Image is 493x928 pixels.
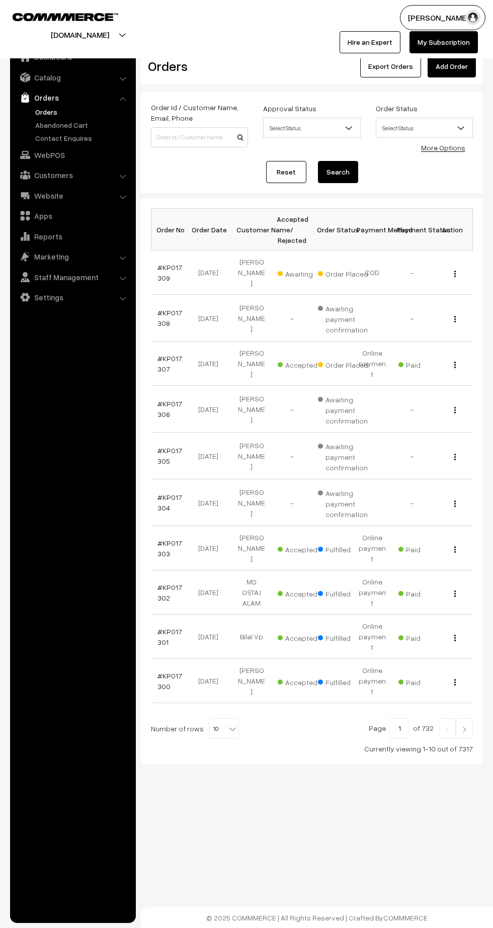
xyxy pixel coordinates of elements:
[272,479,312,526] td: -
[392,386,433,433] td: -
[460,726,469,732] img: Right
[392,295,433,342] td: -
[151,743,473,754] div: Currently viewing 1-10 out of 7317
[191,615,231,659] td: [DATE]
[278,357,328,370] span: Accepted
[352,526,392,570] td: Online payment
[13,10,101,22] a: COMMMERCE
[13,187,132,205] a: Website
[148,58,247,74] h2: Orders
[465,10,480,25] img: user
[157,493,182,512] a: #KP017304
[318,630,368,643] span: Fulfilled
[278,630,328,643] span: Accepted
[428,55,476,77] a: Add Order
[318,674,368,688] span: Fulfilled
[191,386,231,433] td: [DATE]
[312,209,352,250] th: Order Status
[272,209,312,250] th: Accepted / Rejected
[392,433,433,479] td: -
[191,433,231,479] td: [DATE]
[13,288,132,306] a: Settings
[13,227,132,245] a: Reports
[318,485,368,520] span: Awaiting payment confirmation
[209,719,238,739] span: 10
[398,630,449,643] span: Paid
[413,724,434,732] span: of 732
[157,627,182,646] a: #KP017301
[231,295,272,342] td: [PERSON_NAME]
[360,55,421,77] button: Export Orders
[141,907,493,928] footer: © 2025 COMMMERCE | All Rights Reserved | Crafted By
[454,679,456,686] img: Menu
[272,295,312,342] td: -
[454,546,456,553] img: Menu
[157,671,182,691] a: #KP017300
[352,209,392,250] th: Payment Method
[278,586,328,599] span: Accepted
[454,635,456,641] img: Menu
[392,209,433,250] th: Payment Status
[263,118,360,138] span: Select Status
[151,127,248,147] input: Order Id / Customer Name / Customer Email / Customer Phone
[272,386,312,433] td: -
[13,89,132,107] a: Orders
[157,583,182,602] a: #KP017302
[13,247,132,266] a: Marketing
[231,615,272,659] td: Bilal Vp
[13,166,132,184] a: Customers
[369,724,386,732] span: Page
[231,570,272,615] td: MD OSTAJ ALAM
[454,500,456,507] img: Menu
[13,68,132,87] a: Catalog
[191,342,231,386] td: [DATE]
[278,674,328,688] span: Accepted
[318,266,368,279] span: Order Placed
[231,659,272,703] td: [PERSON_NAME]
[13,207,132,225] a: Apps
[318,586,368,599] span: Fulfilled
[352,659,392,703] td: Online payment
[33,120,132,130] a: Abandoned Cart
[278,266,328,279] span: Awaiting
[318,357,368,370] span: Order Placed
[151,209,192,250] th: Order No
[398,542,449,555] span: Paid
[264,119,360,137] span: Select Status
[13,146,132,164] a: WebPOS
[191,526,231,570] td: [DATE]
[263,103,316,114] label: Approval Status
[454,590,456,597] img: Menu
[191,295,231,342] td: [DATE]
[157,539,182,558] a: #KP017303
[33,107,132,117] a: Orders
[191,570,231,615] td: [DATE]
[231,479,272,526] td: [PERSON_NAME]
[231,342,272,386] td: [PERSON_NAME]
[209,718,239,738] span: 10
[352,615,392,659] td: Online payment
[454,454,456,460] img: Menu
[157,446,182,465] a: #KP017305
[318,301,368,335] span: Awaiting payment confirmation
[318,439,368,473] span: Awaiting payment confirmation
[16,22,144,47] button: [DOMAIN_NAME]
[318,161,358,183] button: Search
[376,119,472,137] span: Select Status
[383,913,428,922] a: COMMMERCE
[340,31,400,53] a: Hire an Expert
[454,407,456,413] img: Menu
[157,308,182,327] a: #KP017308
[231,526,272,570] td: [PERSON_NAME]
[191,209,231,250] th: Order Date
[191,479,231,526] td: [DATE]
[392,250,433,295] td: -
[398,674,449,688] span: Paid
[151,723,204,734] span: Number of rows
[352,342,392,386] td: Online payment
[231,209,272,250] th: Customer Name
[272,433,312,479] td: -
[157,399,182,418] a: #KP017306
[398,357,449,370] span: Paid
[318,392,368,426] span: Awaiting payment confirmation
